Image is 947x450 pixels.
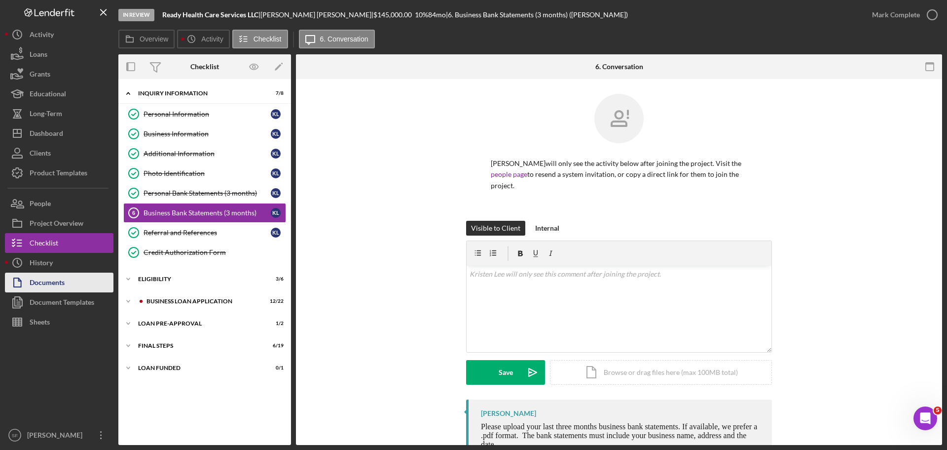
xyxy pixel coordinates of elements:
a: Personal InformationKL [123,104,286,124]
div: Checklist [30,233,58,255]
div: Grants [30,64,50,86]
a: Business InformationKL [123,124,286,144]
div: Personal Bank Statements (3 months) [144,189,271,197]
button: Educational [5,84,113,104]
div: Save [499,360,513,385]
div: Sheets [30,312,50,334]
button: History [5,253,113,273]
div: 84 mo [428,11,446,19]
div: Long-Term [30,104,62,126]
button: Mark Complete [862,5,942,25]
button: SF[PERSON_NAME] [5,425,113,445]
label: Overview [140,35,168,43]
div: Loans [30,44,47,67]
a: Product Templates [5,163,113,183]
div: K L [271,129,281,139]
div: People [30,194,51,216]
div: LOAN PRE-APPROVAL [138,321,259,327]
tspan: 6 [132,210,135,216]
b: Ready Health Care Services LLC [162,10,258,19]
span: Please upload your last three months business bank statements. If available, we prefer a .pdf for... [481,422,757,449]
button: Visible to Client [466,221,525,236]
div: [PERSON_NAME] [PERSON_NAME] | [260,11,373,19]
div: 3 / 6 [266,276,284,282]
div: INQUIRY INFORMATION [138,90,259,96]
div: K L [271,109,281,119]
a: 6Business Bank Statements (3 months)KL [123,203,286,223]
div: FINAL STEPS [138,343,259,349]
div: LOAN FUNDED [138,365,259,371]
a: people page [491,170,527,178]
button: Long-Term [5,104,113,123]
button: Loans [5,44,113,64]
div: K L [271,228,281,238]
button: Internal [530,221,564,236]
div: 0 / 1 [266,365,284,371]
div: | [162,11,260,19]
div: Internal [535,221,559,236]
div: BUSINESS LOAN APPLICATION [146,298,259,304]
div: 12 / 22 [266,298,284,304]
div: Referral and References [144,229,271,237]
button: Dashboard [5,123,113,143]
label: Checklist [254,35,282,43]
div: Visible to Client [471,221,520,236]
text: SF [12,433,18,438]
div: 10 % [415,11,428,19]
div: Activity [30,25,54,47]
button: Activity [5,25,113,44]
div: Documents [30,273,65,295]
button: Checklist [232,30,288,48]
button: Overview [118,30,175,48]
span: 5 [934,407,942,414]
div: Dashboard [30,123,63,146]
button: Checklist [5,233,113,253]
div: Business Bank Statements (3 months) [144,209,271,217]
button: Activity [177,30,229,48]
div: Mark Complete [872,5,920,25]
div: Checklist [190,63,219,71]
div: In Review [118,9,154,21]
a: Grants [5,64,113,84]
div: Personal Information [144,110,271,118]
div: 6. Conversation [595,63,643,71]
iframe: Intercom live chat [913,407,937,430]
div: Educational [30,84,66,106]
div: | 6. Business Bank Statements (3 months) ([PERSON_NAME]) [446,11,628,19]
div: K L [271,168,281,178]
a: Credit Authorization Form [123,243,286,262]
button: Documents [5,273,113,292]
button: Clients [5,143,113,163]
label: 6. Conversation [320,35,368,43]
div: Document Templates [30,292,94,315]
div: Business Information [144,130,271,138]
button: Save [466,360,545,385]
button: 6. Conversation [299,30,375,48]
button: Document Templates [5,292,113,312]
div: ELIGIBILITY [138,276,259,282]
a: Additional InformationKL [123,144,286,164]
div: 6 / 19 [266,343,284,349]
div: Additional Information [144,150,271,158]
a: Sheets [5,312,113,332]
div: K L [271,208,281,218]
div: K L [271,188,281,198]
button: People [5,194,113,213]
div: Credit Authorization Form [144,248,286,256]
label: Activity [201,35,223,43]
div: 7 / 8 [266,90,284,96]
div: K L [271,149,281,159]
div: Project Overview [30,213,83,236]
div: $145,000.00 [373,11,415,19]
a: Referral and ReferencesKL [123,223,286,243]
